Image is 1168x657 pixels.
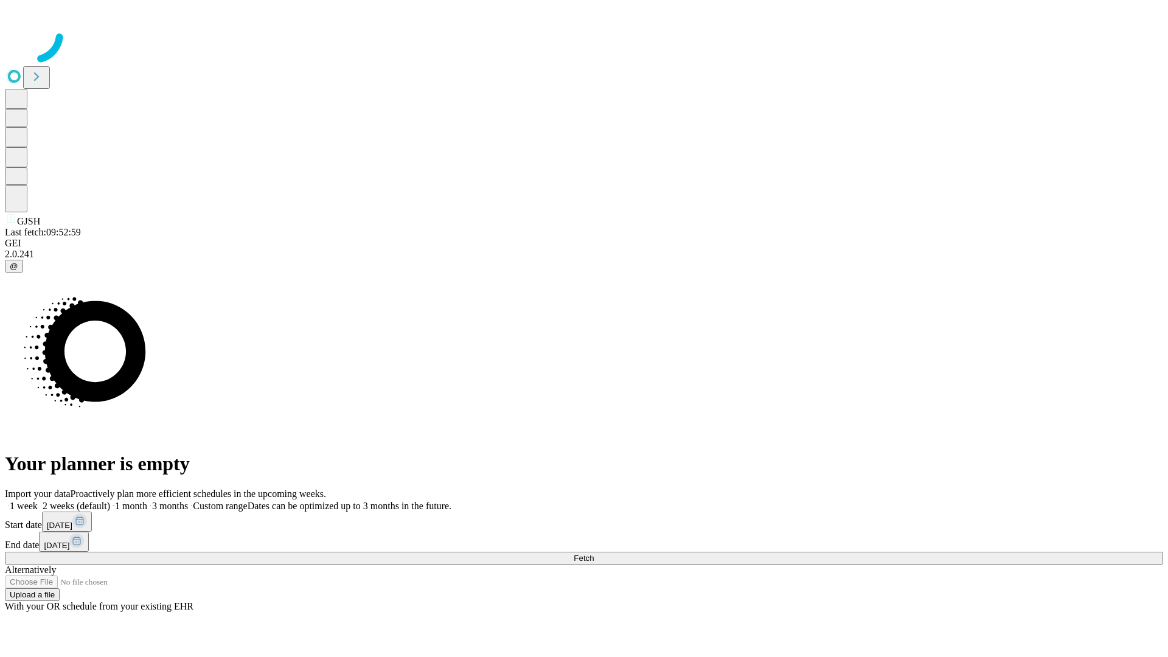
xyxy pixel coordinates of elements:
[10,262,18,271] span: @
[43,501,110,511] span: 2 weeks (default)
[5,238,1163,249] div: GEI
[42,512,92,532] button: [DATE]
[574,554,594,563] span: Fetch
[71,488,326,499] span: Proactively plan more efficient schedules in the upcoming weeks.
[5,453,1163,475] h1: Your planner is empty
[17,216,40,226] span: GJSH
[10,501,38,511] span: 1 week
[115,501,147,511] span: 1 month
[248,501,451,511] span: Dates can be optimized up to 3 months in the future.
[193,501,247,511] span: Custom range
[5,565,56,575] span: Alternatively
[5,488,71,499] span: Import your data
[152,501,188,511] span: 3 months
[5,249,1163,260] div: 2.0.241
[5,588,60,601] button: Upload a file
[5,532,1163,552] div: End date
[39,532,89,552] button: [DATE]
[5,227,81,237] span: Last fetch: 09:52:59
[44,541,69,550] span: [DATE]
[5,552,1163,565] button: Fetch
[5,601,193,611] span: With your OR schedule from your existing EHR
[5,260,23,273] button: @
[5,512,1163,532] div: Start date
[47,521,72,530] span: [DATE]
